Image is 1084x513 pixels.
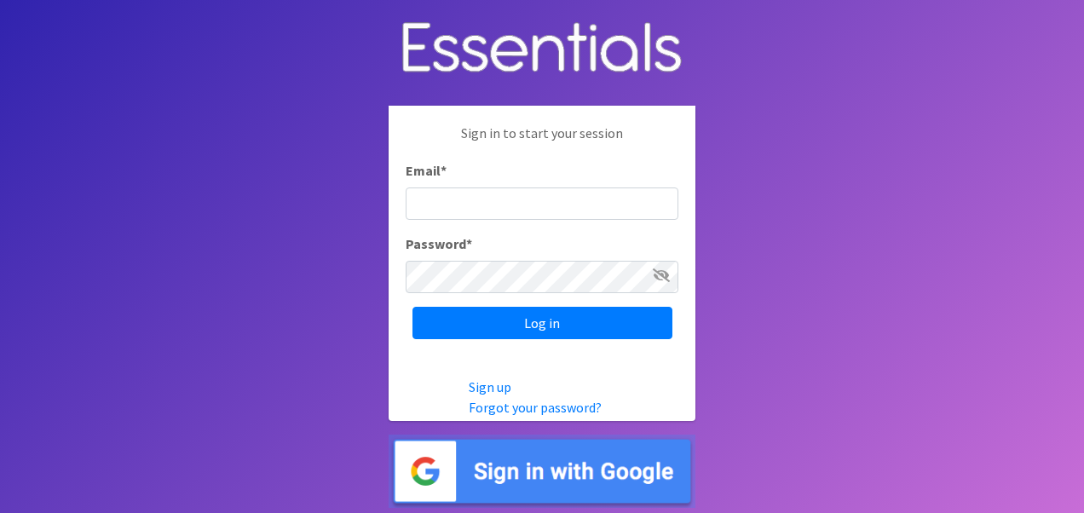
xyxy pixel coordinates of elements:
a: Forgot your password? [469,399,602,416]
a: Sign up [469,378,511,395]
abbr: required [441,162,447,179]
label: Email [406,160,447,181]
input: Log in [412,307,672,339]
p: Sign in to start your session [406,123,678,160]
label: Password [406,233,472,254]
img: Sign in with Google [389,435,695,509]
abbr: required [466,235,472,252]
img: Human Essentials [389,5,695,93]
